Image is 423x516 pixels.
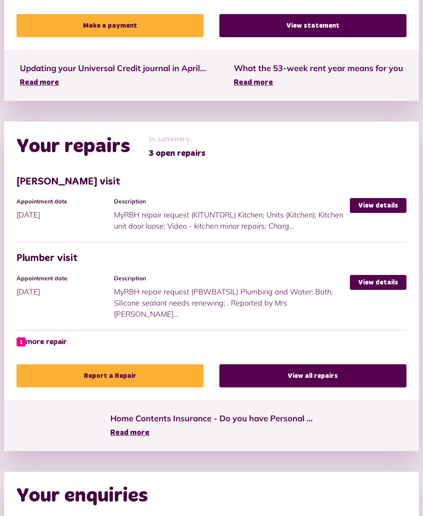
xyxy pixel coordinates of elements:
a: Make a payment [17,14,204,37]
a: 1 more repair [17,337,67,348]
div: MyRBH repair request (PBWBATSIL) Plumbing and Water; Bath; Silicone sealant needs renewing; . Rep... [114,275,350,320]
a: Home Contents Insurance - Do you have Personal ... Read more [110,412,313,439]
a: View statement [219,14,406,37]
div: MyRBH repair request (KITUNTDRL) Kitchen; Units (Kitchen); Kitchen unit door loose; Video - kitch... [114,198,350,232]
a: View details [350,198,406,213]
span: Read more [20,79,59,86]
span: In summary: [149,134,205,145]
span: Read more [234,79,273,86]
span: Home Contents Insurance - Do you have Personal ... [110,412,313,425]
a: View details [350,275,406,290]
span: Read more [110,429,150,437]
h3: [PERSON_NAME] visit [17,176,406,188]
span: 3 open repairs [149,147,205,160]
h3: Plumber visit [17,253,406,265]
a: Updating your Universal Credit journal in April... Read more [20,62,206,88]
h2: Your repairs [17,135,130,159]
a: What the 53-week rent year means for you Read more [234,62,403,88]
h4: Description [114,198,346,205]
a: View all repairs [219,364,406,387]
div: [DATE] [17,275,114,297]
h4: Appointment date [17,275,110,282]
h4: Appointment date [17,198,110,205]
div: [DATE] [17,198,114,220]
h2: Your enquiries [17,484,148,508]
span: Updating your Universal Credit journal in April... [20,62,206,74]
span: 1 [17,337,26,346]
a: Report a Repair [17,364,204,387]
span: What the 53-week rent year means for you [234,62,403,74]
h4: Description [114,275,346,282]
